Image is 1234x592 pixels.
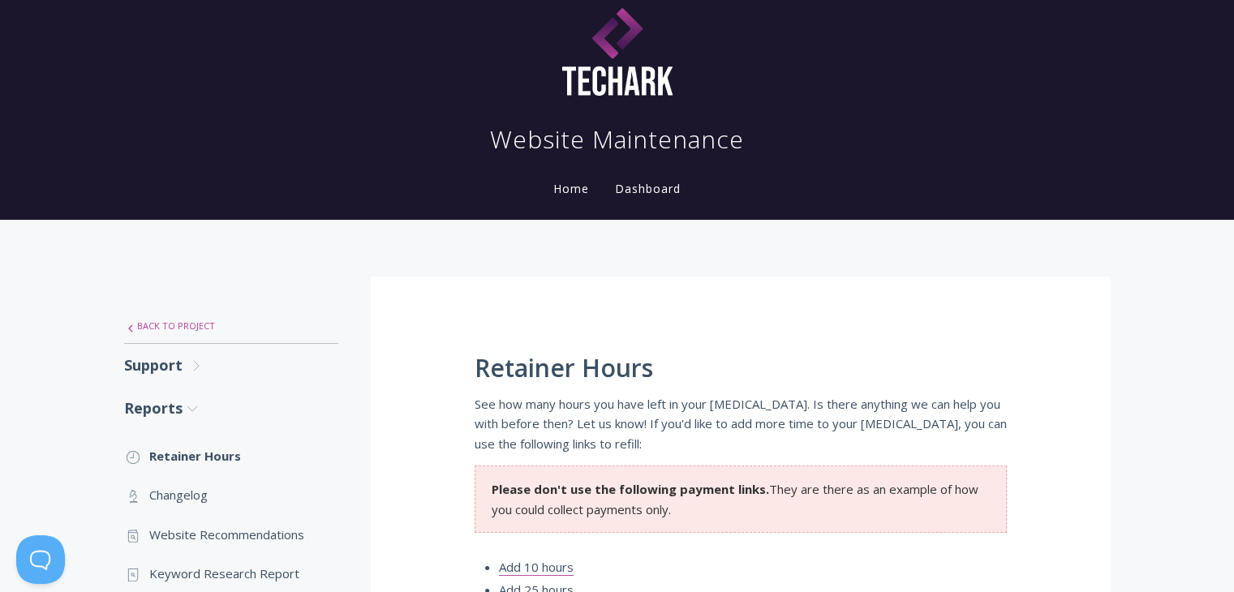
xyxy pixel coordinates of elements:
section: They are there as an example of how you could collect payments only. [475,465,1007,533]
a: Website Recommendations [124,515,338,554]
a: Reports [124,387,338,430]
h1: Website Maintenance [490,123,744,156]
a: Add 10 hours [499,559,574,576]
a: Back to Project [124,309,338,343]
a: Support [124,344,338,387]
a: Changelog [124,475,338,514]
iframe: Toggle Customer Support [16,535,65,584]
a: Retainer Hours [124,436,338,475]
p: See how many hours you have left in your [MEDICAL_DATA]. Is there anything we can help you with b... [475,394,1007,453]
a: Dashboard [612,181,684,196]
h1: Retainer Hours [475,354,1007,382]
strong: Please don't use the following payment links. [492,481,769,497]
a: Home [550,181,592,196]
